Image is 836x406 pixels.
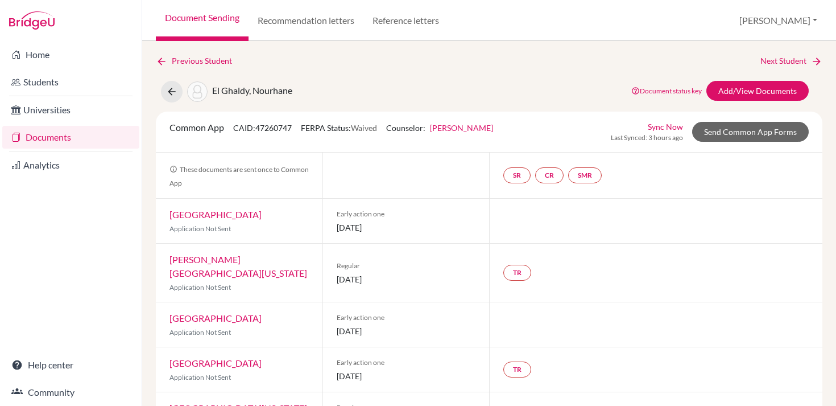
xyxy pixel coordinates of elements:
[2,126,139,149] a: Documents
[760,55,822,67] a: Next Student
[169,283,231,292] span: Application Not Sent
[9,11,55,30] img: Bridge-U
[2,154,139,177] a: Analytics
[706,81,809,101] a: Add/View Documents
[169,209,262,220] a: [GEOGRAPHIC_DATA]
[351,123,377,133] span: Waived
[631,87,702,95] a: Document status key
[386,123,493,133] span: Counselor:
[2,381,139,404] a: Community
[337,222,475,233] span: [DATE]
[233,123,292,133] span: CAID: 47260747
[337,273,475,285] span: [DATE]
[503,362,531,378] a: TR
[337,313,475,323] span: Early action one
[337,209,475,219] span: Early action one
[2,71,139,93] a: Students
[734,10,822,31] button: [PERSON_NAME]
[430,123,493,133] a: [PERSON_NAME]
[535,167,564,183] a: CR
[503,167,531,183] a: SR
[169,224,231,233] span: Application Not Sent
[169,328,231,337] span: Application Not Sent
[337,358,475,368] span: Early action one
[2,99,139,121] a: Universities
[169,254,307,278] a: [PERSON_NAME][GEOGRAPHIC_DATA][US_STATE]
[301,123,377,133] span: FERPA Status:
[337,325,475,337] span: [DATE]
[692,122,809,142] a: Send Common App Forms
[169,373,231,382] span: Application Not Sent
[169,122,224,133] span: Common App
[568,167,602,183] a: SMR
[169,358,262,368] a: [GEOGRAPHIC_DATA]
[2,354,139,376] a: Help center
[648,121,683,133] a: Sync Now
[169,165,309,187] span: These documents are sent once to Common App
[503,265,531,281] a: TR
[156,55,241,67] a: Previous Student
[2,43,139,66] a: Home
[169,313,262,323] a: [GEOGRAPHIC_DATA]
[337,261,475,271] span: Regular
[212,85,292,96] span: El Ghaldy, Nourhane
[337,370,475,382] span: [DATE]
[611,133,683,143] span: Last Synced: 3 hours ago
